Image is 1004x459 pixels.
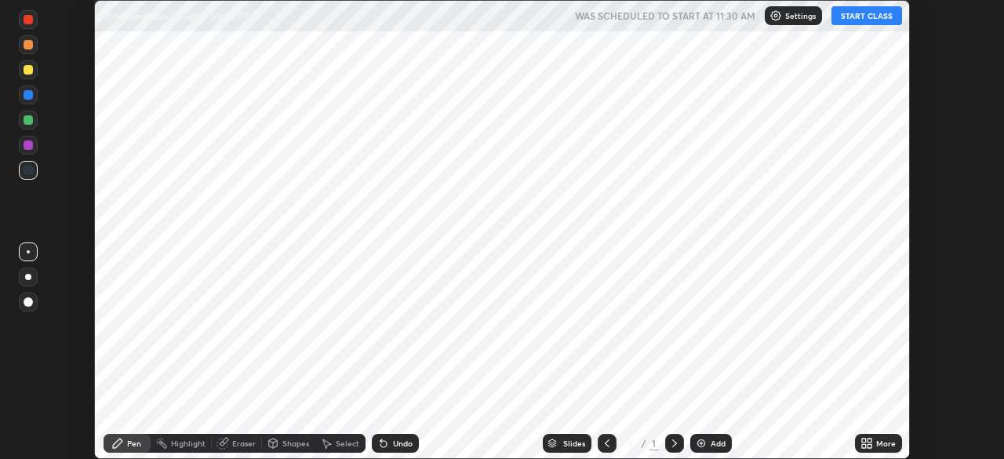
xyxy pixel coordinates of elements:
div: / [642,439,646,448]
div: 1 [623,439,638,448]
p: Photosynthesis in higher plants 01 [104,9,249,22]
div: Pen [127,439,141,447]
div: Undo [393,439,413,447]
button: START CLASS [831,6,902,25]
div: 1 [649,436,659,450]
h5: WAS SCHEDULED TO START AT 11:30 AM [575,9,755,23]
div: Slides [563,439,585,447]
div: More [876,439,896,447]
div: Shapes [282,439,309,447]
img: class-settings-icons [769,9,782,22]
div: Add [711,439,726,447]
img: add-slide-button [695,437,708,450]
div: Highlight [171,439,206,447]
div: Eraser [232,439,256,447]
div: Select [336,439,359,447]
p: Settings [785,12,816,20]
